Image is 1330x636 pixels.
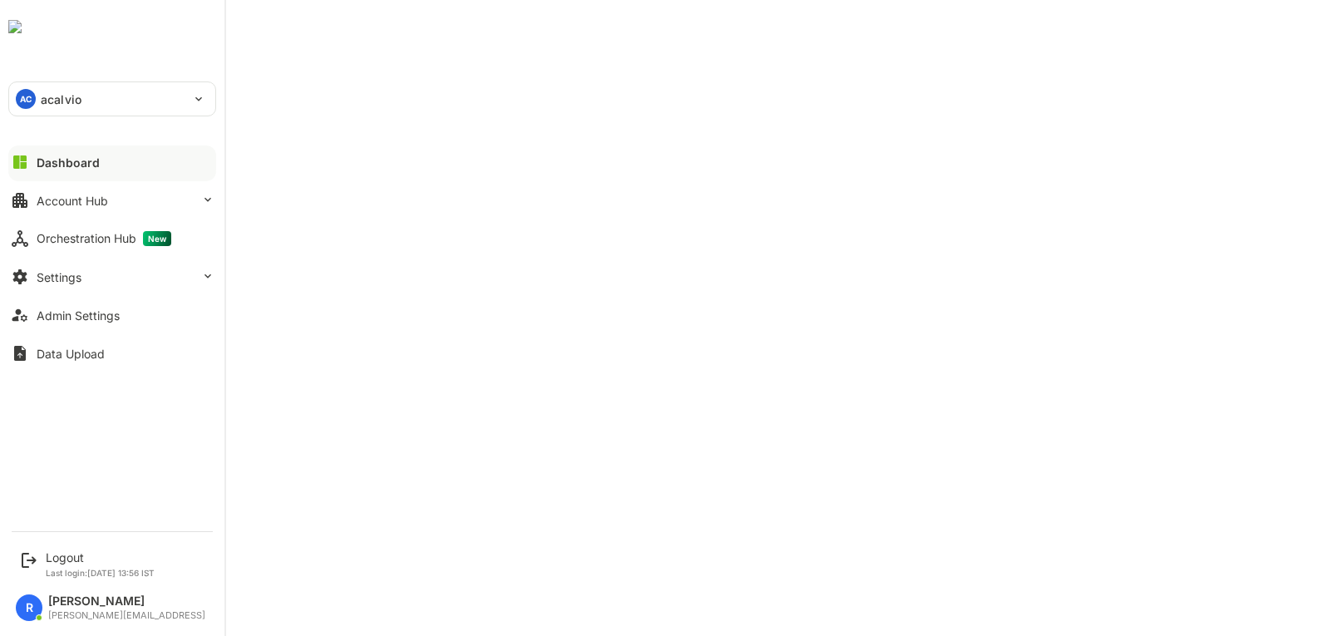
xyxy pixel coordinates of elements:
button: Data Upload [8,337,216,370]
p: acalvio [41,91,81,108]
button: Account Hub [8,184,216,217]
div: Data Upload [37,347,105,361]
img: undefinedjpg [8,20,22,33]
div: Settings [37,270,81,284]
div: R [16,594,42,621]
div: AC [16,89,36,109]
p: Last login: [DATE] 13:56 IST [46,568,155,578]
div: Account Hub [37,194,108,208]
div: [PERSON_NAME][EMAIL_ADDRESS] [48,610,205,621]
button: Dashboard [8,145,216,179]
div: ACacalvio [9,82,215,116]
div: Admin Settings [37,308,120,323]
span: New [143,231,171,246]
div: Dashboard [37,155,100,170]
div: [PERSON_NAME] [48,594,205,609]
button: Admin Settings [8,298,216,332]
button: Settings [8,260,216,293]
div: Logout [46,550,155,565]
button: Orchestration HubNew [8,222,216,255]
div: Orchestration Hub [37,231,171,246]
